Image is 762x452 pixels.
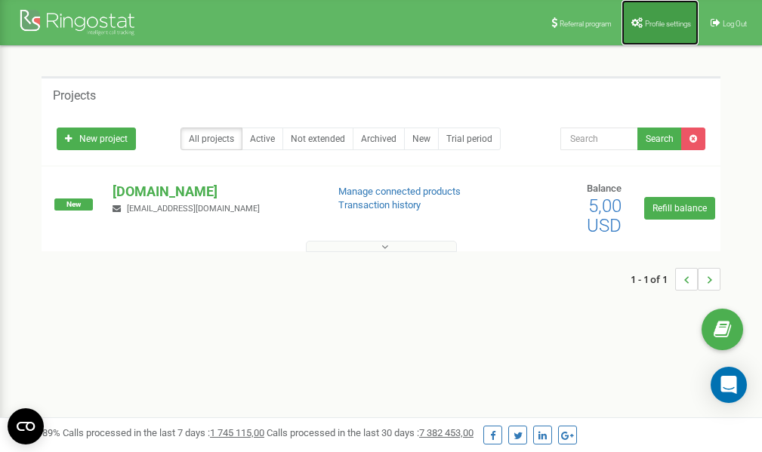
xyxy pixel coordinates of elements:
[404,128,439,150] a: New
[723,20,747,28] span: Log Out
[438,128,501,150] a: Trial period
[587,195,622,236] span: 5,00 USD
[180,128,242,150] a: All projects
[57,128,136,150] a: New project
[53,89,96,103] h5: Projects
[631,268,675,291] span: 1 - 1 of 1
[645,20,691,28] span: Profile settings
[54,198,93,211] span: New
[560,20,612,28] span: Referral program
[338,199,421,211] a: Transaction history
[631,253,720,306] nav: ...
[644,197,715,220] a: Refill balance
[419,427,474,438] u: 7 382 453,00
[282,128,353,150] a: Not extended
[338,186,461,197] a: Manage connected products
[8,408,44,444] button: Open CMP widget
[113,182,313,201] p: [DOMAIN_NAME]
[210,427,264,438] u: 1 745 115,00
[711,367,747,403] div: Open Intercom Messenger
[353,128,405,150] a: Archived
[587,183,622,194] span: Balance
[63,427,264,438] span: Calls processed in the last 7 days :
[242,128,283,150] a: Active
[560,128,638,150] input: Search
[637,128,682,150] button: Search
[127,204,260,214] span: [EMAIL_ADDRESS][DOMAIN_NAME]
[267,427,474,438] span: Calls processed in the last 30 days :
